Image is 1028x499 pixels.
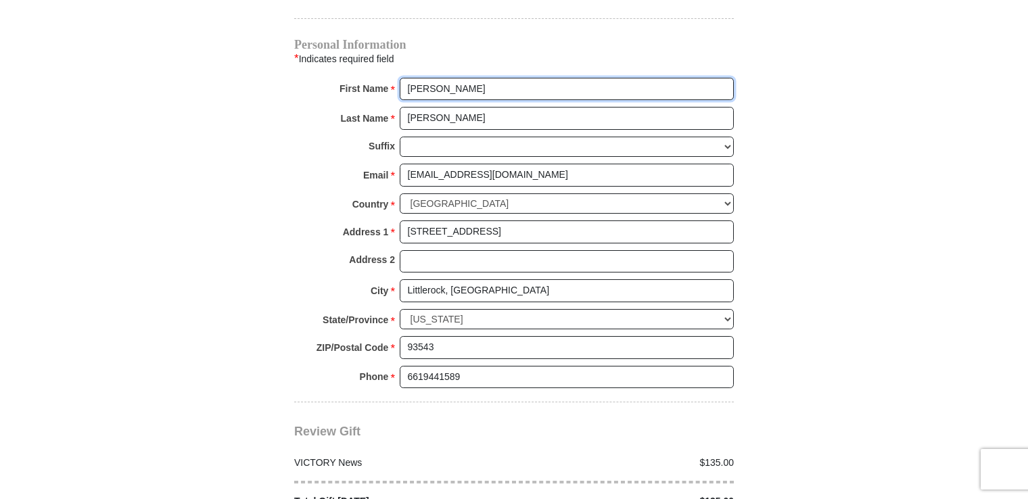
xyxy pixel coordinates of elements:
strong: Suffix [369,137,395,156]
h4: Personal Information [294,39,734,50]
strong: ZIP/Postal Code [317,338,389,357]
div: $135.00 [514,456,741,470]
span: Review Gift [294,425,360,438]
strong: State/Province [323,310,388,329]
strong: Phone [360,367,389,386]
div: VICTORY News [287,456,515,470]
strong: Address 1 [343,222,389,241]
strong: City [371,281,388,300]
strong: First Name [340,79,388,98]
strong: Last Name [341,109,389,128]
strong: Country [352,195,389,214]
strong: Email [363,166,388,185]
strong: Address 2 [349,250,395,269]
div: Indicates required field [294,50,734,68]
